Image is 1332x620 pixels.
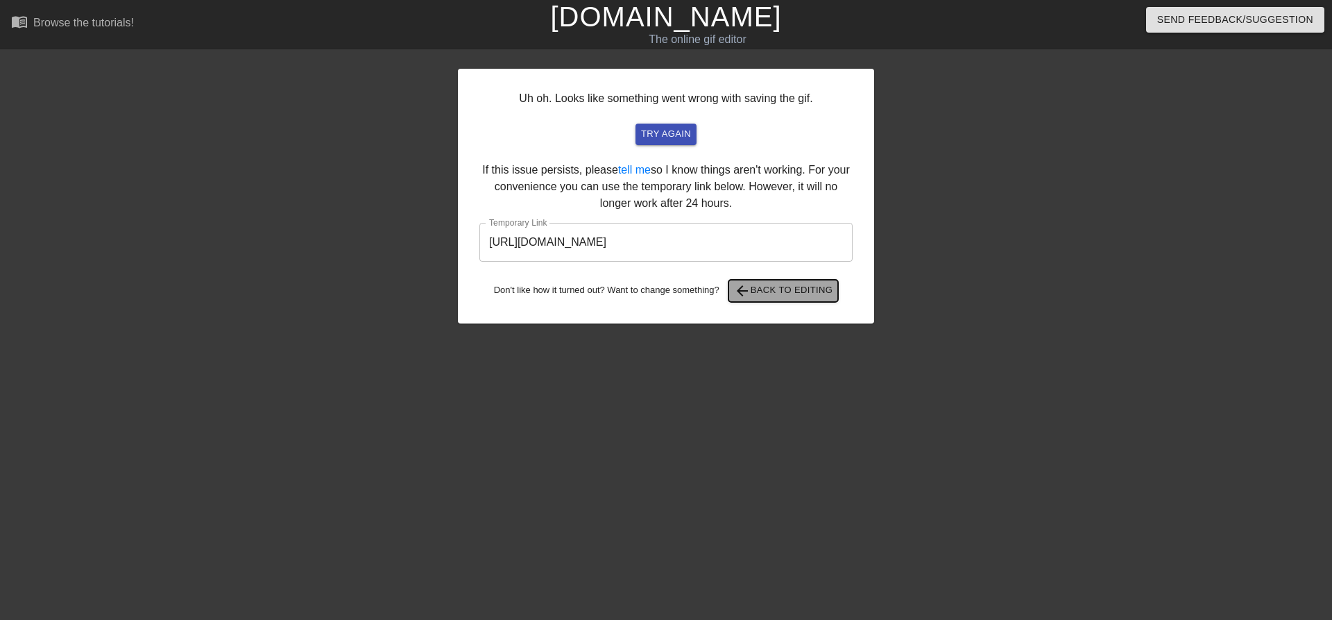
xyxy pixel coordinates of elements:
button: Send Feedback/Suggestion [1146,7,1324,33]
span: menu_book [11,13,28,30]
a: Browse the tutorials! [11,13,134,35]
input: bare [479,223,853,262]
div: Browse the tutorials! [33,17,134,28]
span: arrow_back [734,283,751,299]
a: [DOMAIN_NAME] [550,1,781,32]
a: tell me [618,164,651,176]
div: The online gif editor [451,31,944,48]
button: Back to Editing [728,280,839,302]
div: Don't like how it turned out? Want to change something? [479,280,853,302]
span: Send Feedback/Suggestion [1157,11,1313,28]
span: try again [641,126,691,142]
div: Uh oh. Looks like something went wrong with saving the gif. If this issue persists, please so I k... [458,69,874,324]
span: Back to Editing [734,283,833,299]
button: try again [635,124,697,145]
